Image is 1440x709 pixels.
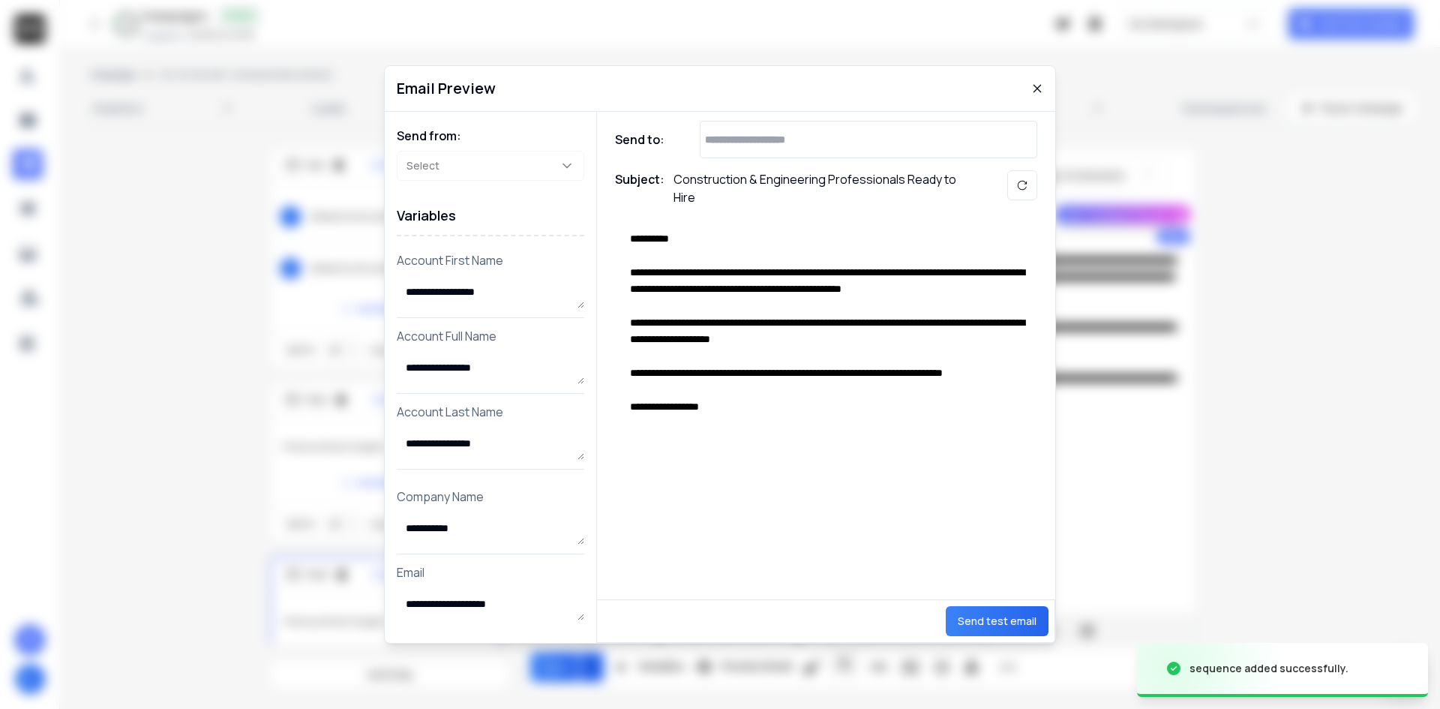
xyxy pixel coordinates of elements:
[397,403,584,421] p: Account Last Name
[397,196,584,236] h1: Variables
[615,170,664,206] h1: Subject:
[397,78,496,99] h1: Email Preview
[397,563,584,581] p: Email
[397,327,584,345] p: Account Full Name
[1189,661,1348,676] div: sequence added successfully.
[397,488,584,506] p: Company Name
[946,606,1048,636] button: Send test email
[397,251,584,269] p: Account First Name
[615,131,675,149] h1: Send to:
[673,170,973,206] p: Construction & Engineering Professionals Ready to Hire
[397,127,584,145] h1: Send from:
